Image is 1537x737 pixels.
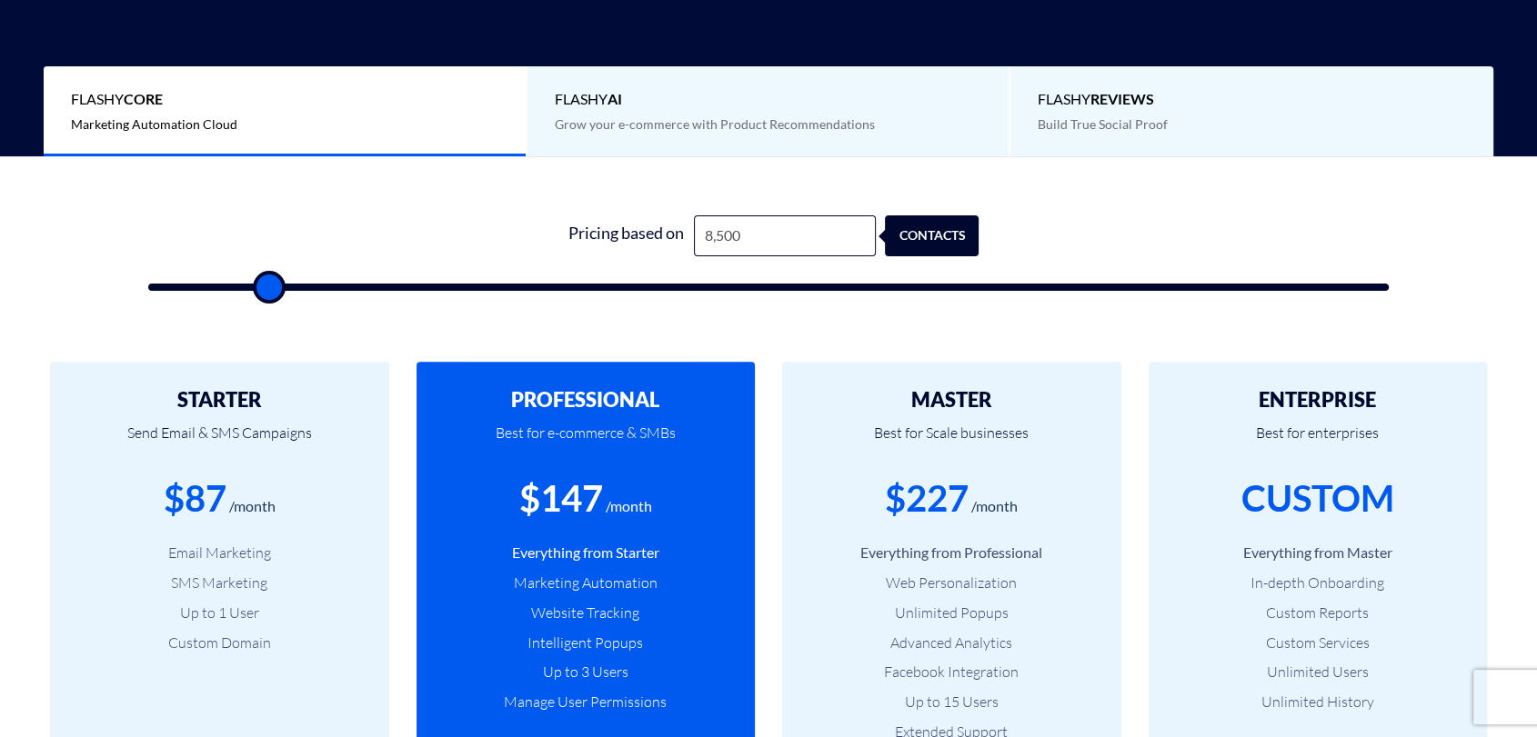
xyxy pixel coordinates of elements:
[1176,543,1461,563] li: Everything from Master
[1241,473,1394,524] div: CUSTOM
[809,411,1094,473] p: Best for Scale businesses
[555,116,875,132] span: Grow your e-commerce with Product Recommendations
[77,411,362,473] p: Send Email & SMS Campaigns
[444,389,728,411] h2: PROFESSIONAL
[1176,573,1461,593] li: In-depth Onboarding
[608,90,622,107] b: AI
[1176,389,1461,411] h2: ENTERPRISE
[444,543,728,563] li: Everything from Starter
[229,496,276,517] div: /month
[555,89,981,110] span: Flashy
[809,632,1094,653] li: Advanced Analytics
[444,662,728,682] li: Up to 3 Users
[809,543,1094,563] li: Everything from Professional
[71,89,497,110] span: Flashy
[809,692,1094,712] li: Up to 15 Users
[444,632,728,653] li: Intelligent Popups
[1176,603,1461,623] li: Custom Reports
[1176,632,1461,653] li: Custom Services
[77,543,362,563] li: Email Marketing
[1090,90,1154,107] b: REVIEWS
[444,573,728,593] li: Marketing Automation
[77,573,362,593] li: SMS Marketing
[809,603,1094,623] li: Unlimited Popups
[77,632,362,653] li: Custom Domain
[1176,662,1461,682] li: Unlimited Users
[606,496,652,517] div: /month
[809,662,1094,682] li: Facebook Integration
[164,473,226,524] div: $87
[899,215,992,256] div: contacts
[71,116,237,132] span: Marketing Automation Cloud
[444,411,728,473] p: Best for e-commerce & SMBs
[885,473,969,524] div: $227
[77,389,362,411] h2: STARTER
[1176,411,1461,473] p: Best for enterprises
[558,215,694,256] div: Pricing based on
[809,573,1094,593] li: Web Personalization
[809,389,1094,411] h2: MASTER
[124,90,163,107] b: Core
[77,603,362,623] li: Up to 1 User
[1038,116,1168,132] span: Build True Social Proof
[971,496,1018,517] div: /month
[444,603,728,623] li: Website Tracking
[444,692,728,712] li: Manage User Permissions
[1176,692,1461,712] li: Unlimited History
[1038,89,1466,110] span: Flashy
[519,473,603,524] div: $147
